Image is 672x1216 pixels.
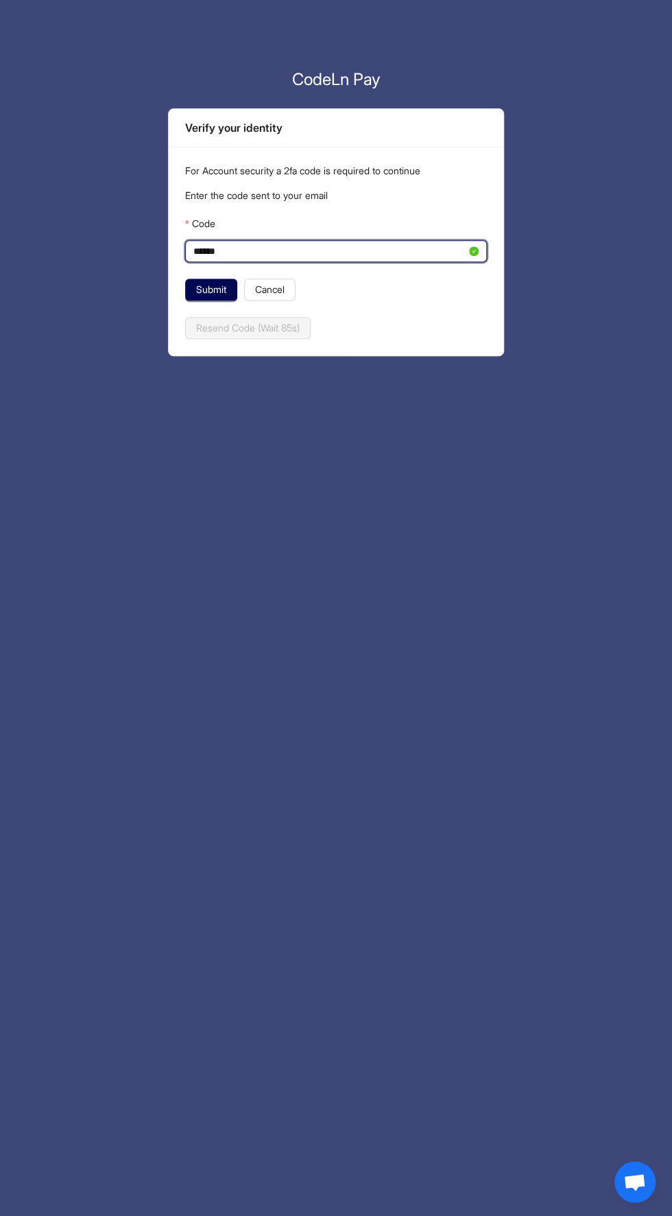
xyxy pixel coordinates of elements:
span: Cancel [255,282,285,297]
input: Code [193,244,466,259]
div: Open chat [614,1161,656,1202]
span: Submit [196,282,226,297]
button: Cancel [244,279,296,301]
button: Resend Code (Wait 85s) [185,317,311,339]
p: CodeLn Pay [168,67,504,92]
span: Resend Code (Wait 85s) [196,320,300,336]
p: For Account security a 2fa code is required to continue [185,163,487,178]
button: Submit [185,279,237,301]
p: Enter the code sent to your email [185,188,487,203]
div: Verify your identity [185,119,487,137]
label: Code [185,213,215,235]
